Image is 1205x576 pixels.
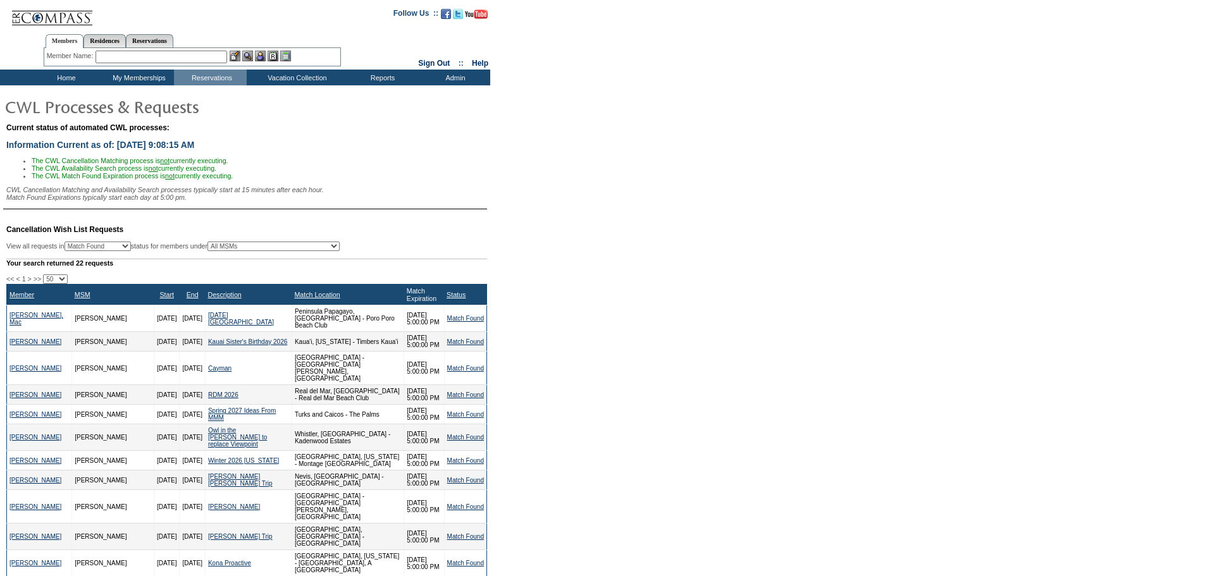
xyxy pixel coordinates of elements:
[441,9,451,19] img: Become our fan on Facebook
[9,365,61,372] a: [PERSON_NAME]
[72,385,154,405] td: [PERSON_NAME]
[404,490,444,524] td: [DATE] 5:00:00 PM
[447,315,484,322] a: Match Found
[404,385,444,405] td: [DATE] 5:00:00 PM
[72,451,154,470] td: [PERSON_NAME]
[404,405,444,424] td: [DATE] 5:00:00 PM
[180,490,205,524] td: [DATE]
[72,490,154,524] td: [PERSON_NAME]
[180,424,205,451] td: [DATE]
[208,473,273,487] a: [PERSON_NAME] [PERSON_NAME] Trip
[208,560,251,567] a: Kona Proactive
[6,275,14,283] span: <<
[9,411,61,418] a: [PERSON_NAME]
[404,470,444,490] td: [DATE] 5:00:00 PM
[292,405,404,424] td: Turks and Caicos - The Palms
[75,291,90,298] a: MSM
[180,385,205,405] td: [DATE]
[47,51,96,61] div: Member Name:
[447,457,484,464] a: Match Found
[28,70,101,85] td: Home
[6,123,170,132] span: Current status of automated CWL processes:
[154,405,179,424] td: [DATE]
[9,391,61,398] a: [PERSON_NAME]
[292,470,404,490] td: Nevis, [GEOGRAPHIC_DATA] - [GEOGRAPHIC_DATA]
[208,533,273,540] a: [PERSON_NAME] Trip
[294,291,340,298] a: Match Location
[174,70,247,85] td: Reservations
[447,503,484,510] a: Match Found
[32,157,228,164] span: The CWL Cancellation Matching process is currently executing.
[292,490,404,524] td: [GEOGRAPHIC_DATA] - [GEOGRAPHIC_DATA][PERSON_NAME], [GEOGRAPHIC_DATA]
[453,13,463,20] a: Follow us on Twitter
[16,275,20,283] span: <
[6,242,340,251] div: View all requests in status for members under
[9,291,34,298] a: Member
[292,424,404,451] td: Whistler, [GEOGRAPHIC_DATA] - Kadenwood Estates
[6,140,194,150] span: Information Current as of: [DATE] 9:08:15 AM
[154,451,179,470] td: [DATE]
[154,332,179,352] td: [DATE]
[154,490,179,524] td: [DATE]
[165,172,175,180] u: not
[9,457,61,464] a: [PERSON_NAME]
[292,352,404,385] td: [GEOGRAPHIC_DATA] - [GEOGRAPHIC_DATA][PERSON_NAME], [GEOGRAPHIC_DATA]
[72,332,154,352] td: [PERSON_NAME]
[154,352,179,385] td: [DATE]
[208,365,232,372] a: Cayman
[404,424,444,451] td: [DATE] 5:00:00 PM
[453,9,463,19] img: Follow us on Twitter
[83,34,126,47] a: Residences
[208,427,267,448] a: Owl in the [PERSON_NAME] to replace Viewpoint
[208,338,287,345] a: Kauai Sister's Birthday 2026
[292,385,404,405] td: Real del Mar, [GEOGRAPHIC_DATA] - Real del Mar Beach Club
[417,70,490,85] td: Admin
[255,51,266,61] img: Impersonate
[447,434,484,441] a: Match Found
[180,352,205,385] td: [DATE]
[154,524,179,550] td: [DATE]
[447,560,484,567] a: Match Found
[208,503,260,510] a: [PERSON_NAME]
[268,51,278,61] img: Reservations
[72,405,154,424] td: [PERSON_NAME]
[9,560,61,567] a: [PERSON_NAME]
[9,477,61,484] a: [PERSON_NAME]
[126,34,173,47] a: Reservations
[447,365,484,372] a: Match Found
[404,524,444,550] td: [DATE] 5:00:00 PM
[247,70,345,85] td: Vacation Collection
[149,164,158,172] u: not
[6,225,123,234] span: Cancellation Wish List Requests
[447,291,466,298] a: Status
[459,59,464,68] span: ::
[393,8,438,23] td: Follow Us ::
[9,434,61,441] a: [PERSON_NAME]
[472,59,488,68] a: Help
[187,291,199,298] a: End
[28,275,32,283] span: >
[154,424,179,451] td: [DATE]
[154,470,179,490] td: [DATE]
[72,424,154,451] td: [PERSON_NAME]
[180,405,205,424] td: [DATE]
[72,305,154,332] td: [PERSON_NAME]
[180,305,205,332] td: [DATE]
[180,524,205,550] td: [DATE]
[404,332,444,352] td: [DATE] 5:00:00 PM
[46,34,84,48] a: Members
[292,524,404,550] td: [GEOGRAPHIC_DATA], [GEOGRAPHIC_DATA] - [GEOGRAPHIC_DATA]
[345,70,417,85] td: Reports
[447,391,484,398] a: Match Found
[9,503,61,510] a: [PERSON_NAME]
[32,172,233,180] span: The CWL Match Found Expiration process is currently executing.
[292,451,404,470] td: [GEOGRAPHIC_DATA], [US_STATE] - Montage [GEOGRAPHIC_DATA]
[404,305,444,332] td: [DATE] 5:00:00 PM
[447,477,484,484] a: Match Found
[292,305,404,332] td: Peninsula Papagayo, [GEOGRAPHIC_DATA] - Poro Poro Beach Club
[159,291,174,298] a: Start
[465,13,488,20] a: Subscribe to our YouTube Channel
[418,59,450,68] a: Sign Out
[404,451,444,470] td: [DATE] 5:00:00 PM
[404,352,444,385] td: [DATE] 5:00:00 PM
